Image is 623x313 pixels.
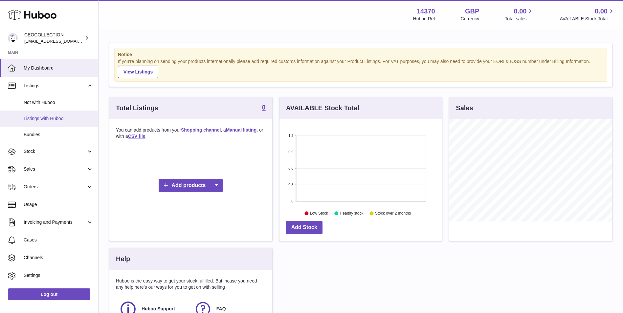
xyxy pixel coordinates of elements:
[413,16,435,22] div: Huboo Ref
[24,83,86,89] span: Listings
[340,211,364,216] text: Healthy stock
[288,183,293,187] text: 0.3
[24,65,93,71] span: My Dashboard
[417,7,435,16] strong: 14370
[288,134,293,137] text: 1.2
[310,211,328,216] text: Low Stock
[505,7,534,22] a: 0.00 Total sales
[226,127,256,133] a: Manual listing
[24,38,97,44] span: [EMAIL_ADDRESS][DOMAIN_NAME]
[24,148,86,155] span: Stock
[24,219,86,225] span: Invoicing and Payments
[116,278,266,290] p: Huboo is the easy way to get your stock fulfilled. But incase you need any help here's our ways f...
[216,306,226,312] span: FAQ
[24,201,93,208] span: Usage
[24,99,93,106] span: Not with Huboo
[514,7,527,16] span: 0.00
[24,132,93,138] span: Bundles
[262,104,266,111] strong: 0
[291,199,293,203] text: 0
[560,16,615,22] span: AVAILABLE Stock Total
[8,33,18,43] img: internalAdmin-14370@internal.huboo.com
[465,7,479,16] strong: GBP
[461,16,479,22] div: Currency
[24,166,86,172] span: Sales
[118,58,604,78] div: If you're planning on sending your products internationally please add required customs informati...
[24,255,93,261] span: Channels
[8,288,90,300] a: Log out
[159,179,223,192] a: Add products
[288,150,293,154] text: 0.9
[375,211,411,216] text: Stock over 2 months
[286,221,323,234] a: Add Stock
[288,166,293,170] text: 0.6
[118,52,604,58] strong: Notice
[128,134,145,139] a: CSV file
[24,272,93,279] span: Settings
[456,104,473,113] h3: Sales
[116,255,130,263] h3: Help
[262,104,266,112] a: 0
[116,127,266,139] p: You can add products from your , a , or with a .
[142,306,175,312] span: Huboo Support
[24,32,83,44] div: CEOCOLLECTION
[24,237,93,243] span: Cases
[560,7,615,22] a: 0.00 AVAILABLE Stock Total
[595,7,608,16] span: 0.00
[505,16,534,22] span: Total sales
[181,127,221,133] a: Shopping channel
[24,184,86,190] span: Orders
[116,104,158,113] h3: Total Listings
[118,66,158,78] a: View Listings
[24,115,93,122] span: Listings with Huboo
[286,104,359,113] h3: AVAILABLE Stock Total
